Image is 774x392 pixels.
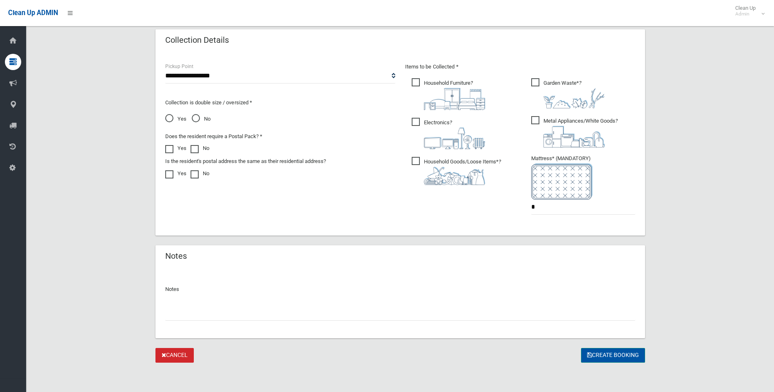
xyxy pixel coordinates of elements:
[165,169,186,178] label: Yes
[543,80,605,108] i: ?
[192,114,211,124] span: No
[581,348,645,363] button: Create Booking
[543,88,605,108] img: 4fd8a5c772b2c999c83690221e5242e0.png
[165,132,262,141] label: Does the resident require a Postal Pack? *
[543,118,618,148] i: ?
[165,156,326,166] label: Is the resident's postal address the same as their residential address?
[412,78,485,110] span: Household Furniture
[424,128,485,149] img: 394712a680b73dbc3d2a6a3a7ffe5a07.png
[424,167,485,185] img: b13cc3517677393f34c0a387616ef184.png
[155,248,197,264] header: Notes
[531,116,618,148] span: Metal Appliances/White Goods
[424,159,501,185] i: ?
[191,143,209,153] label: No
[165,98,395,108] p: Collection is double size / oversized *
[531,163,592,200] img: e7408bece873d2c1783593a074e5cb2f.png
[412,118,485,149] span: Electronics
[531,78,605,108] span: Garden Waste*
[424,119,485,149] i: ?
[424,80,485,110] i: ?
[165,143,186,153] label: Yes
[155,32,239,48] header: Collection Details
[735,11,756,17] small: Admin
[424,88,485,110] img: aa9efdbe659d29b613fca23ba79d85cb.png
[191,169,209,178] label: No
[405,62,635,72] p: Items to be Collected *
[543,126,605,148] img: 36c1b0289cb1767239cdd3de9e694f19.png
[412,157,501,185] span: Household Goods/Loose Items*
[731,5,764,17] span: Clean Up
[165,284,635,294] p: Notes
[155,348,194,363] a: Cancel
[531,155,635,200] span: Mattress* (MANDATORY)
[165,114,186,124] span: Yes
[8,9,58,17] span: Clean Up ADMIN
